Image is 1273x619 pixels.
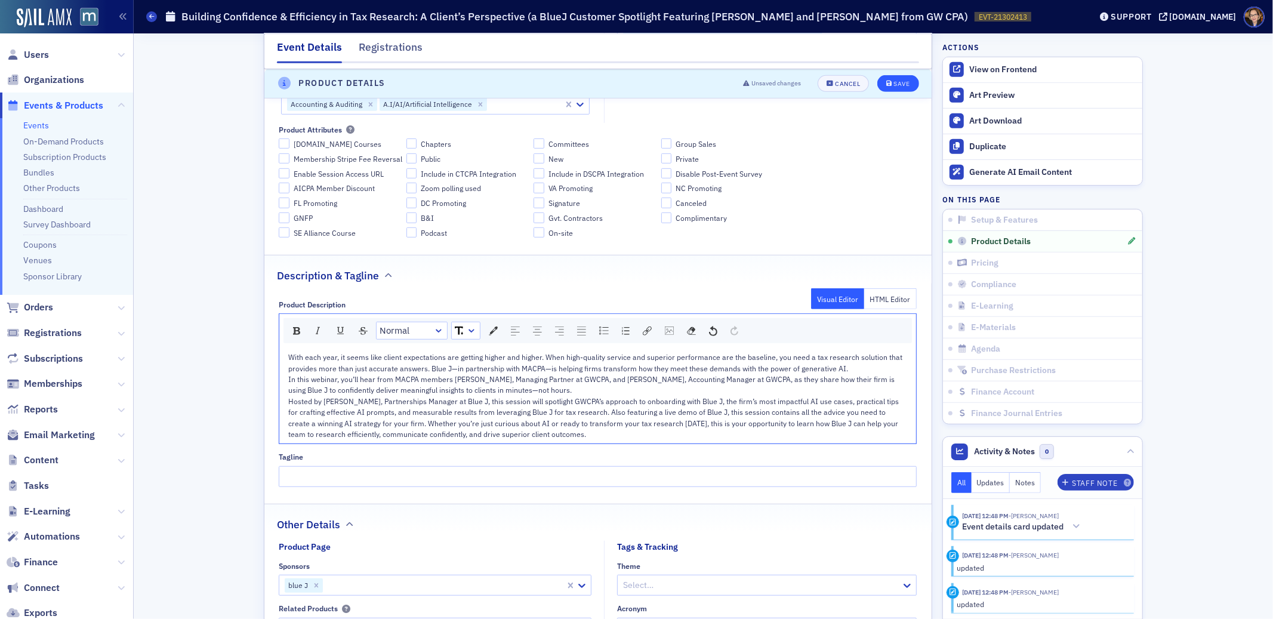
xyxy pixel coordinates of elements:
[943,57,1142,82] a: View on Frontend
[279,198,289,208] input: FL Promoting
[23,239,57,250] a: Coupons
[24,556,58,569] span: Finance
[24,530,80,543] span: Automations
[299,77,386,90] h4: Product Details
[23,183,80,193] a: Other Products
[294,139,381,149] span: [DOMAIN_NAME] Courses
[534,213,544,223] input: Gvt. Contractors
[963,512,1009,520] time: 9/10/2025 12:48 PM
[277,39,342,63] div: Event Details
[534,183,657,193] label: VA Promoting
[529,322,546,339] div: Center
[864,288,917,309] button: HTML Editor
[534,168,544,179] input: Include in DSCPA Integration
[406,168,417,179] input: Include in CTCPA Integration
[7,581,60,595] a: Connect
[969,90,1136,101] div: Art Preview
[24,479,49,492] span: Tasks
[23,219,91,230] a: Survey Dashboard
[1170,11,1237,22] div: [DOMAIN_NAME]
[380,97,474,112] div: A.I/AI/Artificial Intelligence
[534,153,544,164] input: New
[1058,474,1135,491] button: Staff Note
[279,227,402,238] label: SE Alliance Course
[279,313,917,444] div: rdw-wrapper
[618,323,634,339] div: Ordered
[355,323,372,339] div: Strikethrough
[548,198,580,208] span: Signature
[534,227,657,238] label: On-site
[661,183,785,193] label: NC Promoting
[751,79,801,88] span: Unsaved changes
[421,139,451,149] span: Chapters
[364,97,377,112] div: Remove Accounting & Auditing
[309,322,327,339] div: Italic
[17,8,72,27] img: SailAMX
[288,396,901,439] span: Hosted by [PERSON_NAME], Partnerships Manager at Blue J, this session will spotlight GWCPA’s appr...
[661,198,672,208] input: Canceled
[705,322,722,339] div: Undo
[7,556,58,569] a: Finance
[406,153,417,164] input: Public
[548,213,603,223] span: Gvt. Contractors
[548,183,593,193] span: VA Promoting
[534,198,657,208] label: Signature
[534,138,544,149] input: Committees
[359,39,423,61] div: Registrations
[421,213,434,223] span: B&I
[380,324,409,338] span: Normal
[279,125,342,134] div: Product Attributes
[702,322,745,340] div: rdw-history-control
[947,586,959,599] div: Update
[972,258,999,269] span: Pricing
[1010,472,1041,493] button: Notes
[534,227,544,238] input: On-site
[406,213,417,223] input: B&I
[288,374,896,395] span: In this webinar, you’ll hear from MACPA members [PERSON_NAME], Managing Partner at GWCPA, and [PE...
[661,213,785,223] label: Complimentary
[406,198,417,208] input: DC Promoting
[406,198,530,208] label: DC Promoting
[676,198,707,208] span: Canceled
[661,183,672,193] input: NC Promoting
[24,99,103,112] span: Events & Products
[972,365,1056,376] span: Purchase Restrictions
[279,452,303,461] div: Tagline
[548,228,573,238] span: On-site
[676,169,762,179] span: Disable Post-Event Survey
[279,183,402,193] label: AICPA Member Discount
[406,168,530,179] label: Include in CTCPA Integration
[951,472,972,493] button: All
[661,138,672,149] input: Group Sales
[7,301,53,314] a: Orders
[534,138,657,149] label: Committees
[283,318,912,343] div: rdw-toolbar
[1072,480,1118,486] div: Staff Note
[72,8,98,28] a: View Homepage
[680,322,702,340] div: rdw-remove-control
[279,138,402,149] label: BLIonline.org Courses
[23,152,106,162] a: Subscription Products
[7,429,95,442] a: Email Marketing
[963,588,1009,596] time: 9/10/2025 12:48 PM
[277,268,379,284] h2: Description & Tagline
[726,322,742,339] div: Redo
[1111,11,1152,22] div: Support
[289,323,304,339] div: Bold
[287,97,364,112] div: Accounting & Auditing
[288,352,908,439] div: rdw-editor
[548,169,644,179] span: Include in DSCPA Integration
[963,551,1009,559] time: 9/10/2025 12:48 PM
[969,64,1136,75] div: View on Frontend
[943,134,1142,159] button: Duplicate
[279,183,289,193] input: AICPA Member Discount
[658,322,680,340] div: rdw-image-control
[7,403,58,416] a: Reports
[406,138,417,149] input: Chapters
[972,215,1038,226] span: Setup & Features
[24,301,53,314] span: Orders
[7,73,84,87] a: Organizations
[288,352,904,372] span: With each year, it seems like client expectations are getting higher and higher. When high-qualit...
[421,228,447,238] span: Podcast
